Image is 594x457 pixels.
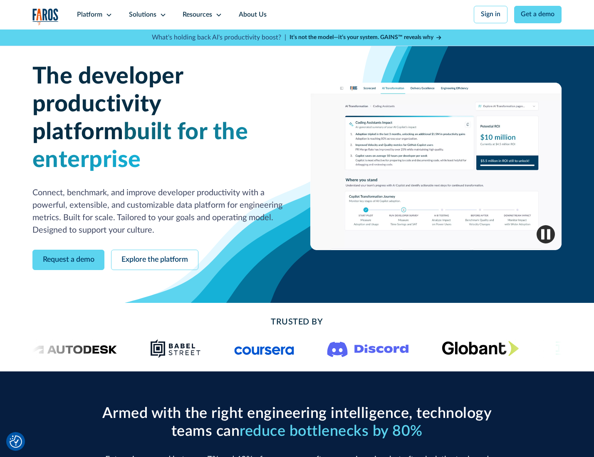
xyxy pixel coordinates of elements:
[290,33,443,42] a: It’s not the model—it’s your system. GAINS™ reveals why
[150,339,201,359] img: Babel Street logo png
[290,34,433,40] strong: It’s not the model—it’s your system. GAINS™ reveals why
[152,33,286,43] p: What's holding back AI's productivity boost? |
[474,6,507,23] a: Sign in
[111,250,198,270] a: Explore the platform
[31,343,117,354] img: Logo of the design software company Autodesk.
[327,340,408,357] img: Logo of the communication platform Discord.
[442,341,519,356] img: Globant's logo
[32,187,284,236] p: Connect, benchmark, and improve developer productivity with a powerful, extensible, and customiza...
[77,10,102,20] div: Platform
[32,63,284,174] h1: The developer productivity platform
[234,342,294,355] img: Logo of the online learning platform Coursera.
[32,8,59,25] img: Logo of the analytics and reporting company Faros.
[129,10,156,20] div: Solutions
[240,424,423,439] span: reduce bottlenecks by 80%
[10,435,22,448] button: Cookie Settings
[32,250,105,270] a: Request a demo
[99,405,495,440] h2: Armed with the right engineering intelligence, technology teams can
[183,10,212,20] div: Resources
[32,8,59,25] a: home
[10,435,22,448] img: Revisit consent button
[32,120,248,172] span: built for the enterprise
[537,225,555,243] img: Pause video
[514,6,562,23] a: Get a demo
[99,316,495,329] h2: Trusted By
